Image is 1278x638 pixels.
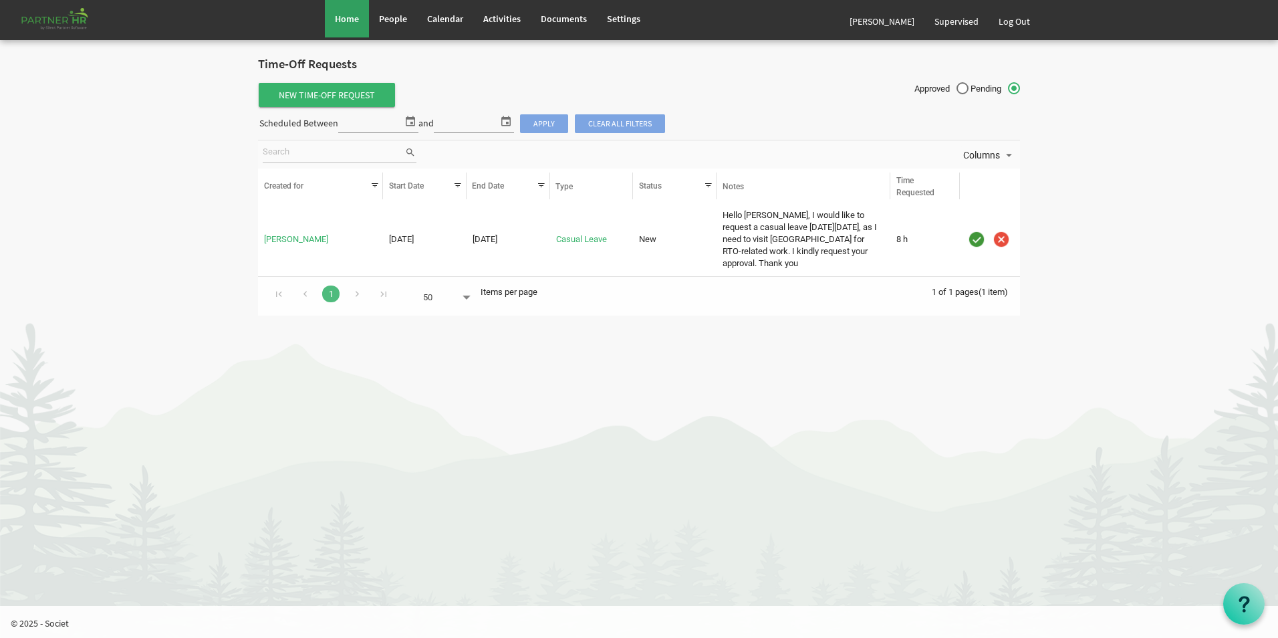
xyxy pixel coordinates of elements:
span: Apply [520,114,568,133]
div: Cancel Time-Off Request [991,229,1012,250]
span: Approved [914,83,969,95]
span: select [498,112,514,130]
span: Columns [962,147,1001,164]
span: Settings [607,13,640,25]
span: Clear all filters [575,114,665,133]
span: Start Date [389,181,424,191]
td: Hello Ma'am, I would like to request a casual leave on Wednesday, 24th September, as I need to vi... [717,207,890,273]
span: New Time-Off Request [259,83,395,107]
span: (1 item) [979,287,1008,297]
td: 9/24/2025 column header End Date [467,207,550,273]
div: Go to first page [270,284,288,302]
span: Activities [483,13,521,25]
td: Casual Leave is template cell column header Type [550,207,634,273]
div: Go to next page [348,284,366,302]
td: 9/24/2025 column header Start Date [383,207,467,273]
td: is template cell column header [960,207,1020,273]
span: search [404,145,416,160]
div: Approve Time-Off Request [966,229,987,250]
span: Supervised [934,15,979,27]
span: Calendar [427,13,463,25]
input: Search [263,142,404,163]
div: 1 of 1 pages (1 item) [932,277,1020,305]
span: People [379,13,407,25]
a: Supervised [924,3,989,40]
span: Home [335,13,359,25]
span: Documents [541,13,587,25]
span: Type [555,182,573,191]
span: End Date [472,181,504,191]
td: New column header Status [633,207,717,273]
a: [PERSON_NAME] [264,234,328,244]
span: Time Requested [896,176,934,197]
span: 1 of 1 pages [932,287,979,297]
span: select [402,112,418,130]
span: Created for [264,181,303,191]
img: approve.png [967,229,987,249]
a: [PERSON_NAME] [840,3,924,40]
div: Search [260,140,418,169]
div: Go to last page [374,284,392,302]
span: Items per page [481,287,537,297]
h2: Time-Off Requests [258,58,1020,72]
td: Jasaswini Samanta is template cell column header Created for [258,207,383,273]
span: Status [639,181,662,191]
p: © 2025 - Societ [11,617,1278,630]
span: Pending [971,83,1020,95]
div: Go to previous page [296,284,314,302]
td: 8 h is template cell column header Time Requested [890,207,960,273]
a: Goto Page 1 [322,286,340,302]
a: Log Out [989,3,1040,40]
span: Notes [723,182,744,191]
a: Casual Leave [556,234,607,244]
div: Scheduled Between and [258,112,666,136]
div: Columns [961,140,1018,169]
button: Columns [961,146,1018,164]
img: cancel.png [991,229,1011,249]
